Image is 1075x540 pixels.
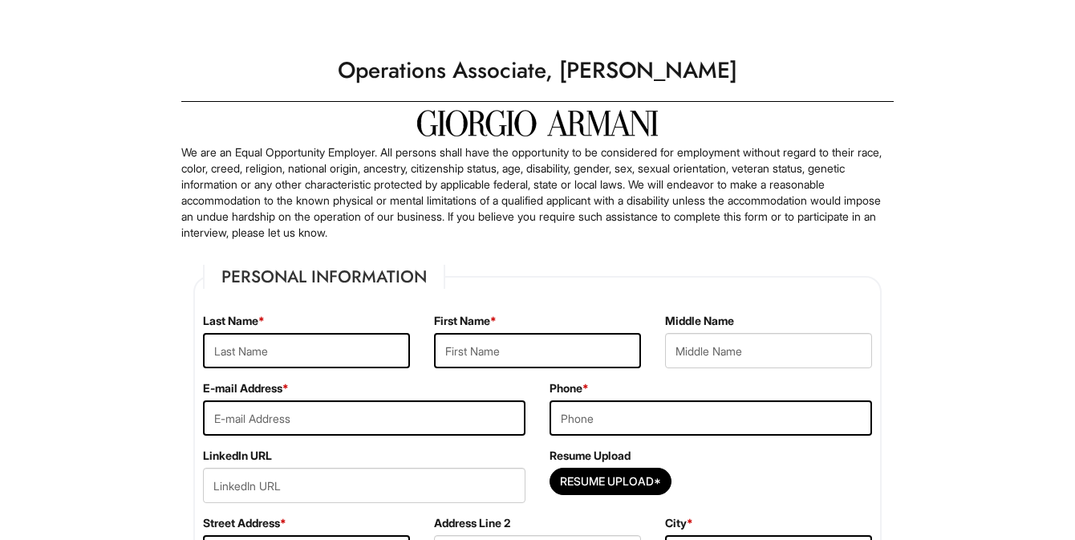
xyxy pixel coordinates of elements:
[203,448,272,464] label: LinkedIn URL
[550,380,589,396] label: Phone
[434,313,497,329] label: First Name
[203,515,286,531] label: Street Address
[550,400,872,436] input: Phone
[173,48,902,93] h1: Operations Associate, [PERSON_NAME]
[434,515,510,531] label: Address Line 2
[665,515,693,531] label: City
[203,400,525,436] input: E-mail Address
[203,313,265,329] label: Last Name
[203,380,289,396] label: E-mail Address
[203,468,525,503] input: LinkedIn URL
[665,313,734,329] label: Middle Name
[203,333,410,368] input: Last Name
[417,110,658,136] img: Giorgio Armani
[434,333,641,368] input: First Name
[550,468,671,495] button: Resume Upload*Resume Upload*
[550,448,631,464] label: Resume Upload
[665,333,872,368] input: Middle Name
[181,144,894,241] p: We are an Equal Opportunity Employer. All persons shall have the opportunity to be considered for...
[203,265,445,289] legend: Personal Information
